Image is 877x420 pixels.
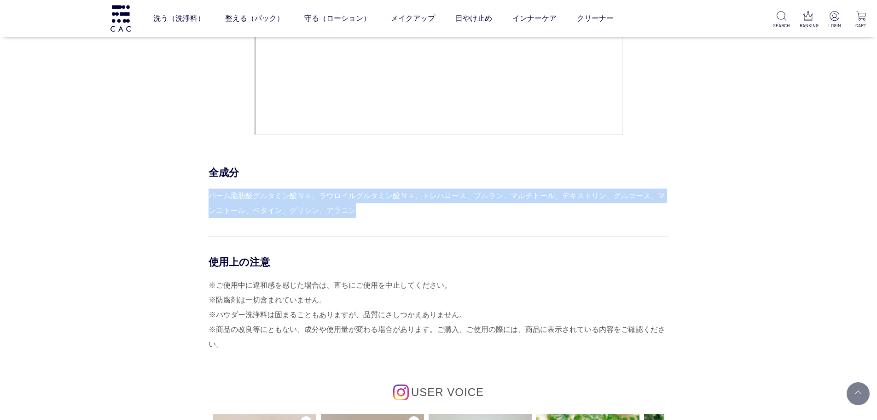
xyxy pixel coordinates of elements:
[209,166,669,179] div: 全成分
[773,22,790,29] p: SEARCH
[393,385,409,400] img: インスタグラムのロゴ
[853,22,870,29] p: CART
[225,6,284,31] a: 整える（パック）
[800,11,817,29] a: RANKING
[209,255,669,269] div: 使用上の注意
[826,22,843,29] p: LOGIN
[853,11,870,29] a: CART
[304,6,371,31] a: 守る（ローション）
[209,189,669,218] div: パーム脂肪酸グルタミン酸Ｎａ、ラウロイルグルタミン酸Ｎａ、トレハロース、プルラン、マルチトール、デキストリン、グルコース、マンニトール、ベタイン、グリシン、アラニン
[800,22,817,29] p: RANKING
[153,6,205,31] a: 洗う（洗浄料）
[209,278,669,352] div: ※ご使用中に違和感を感じた場合は、直ちにご使用を中止してください。 ※防腐剤は一切含まれていません。 ※パウダー洗浄料は固まることもありますが、品質にさしつかえありません。 ※商品の改良等にとも...
[512,6,557,31] a: インナーケア
[577,6,614,31] a: クリーナー
[391,6,435,31] a: メイクアップ
[826,11,843,29] a: LOGIN
[773,11,790,29] a: SEARCH
[109,5,132,31] img: logo
[455,6,492,31] a: 日やけ止め
[411,386,484,398] span: USER VOICE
